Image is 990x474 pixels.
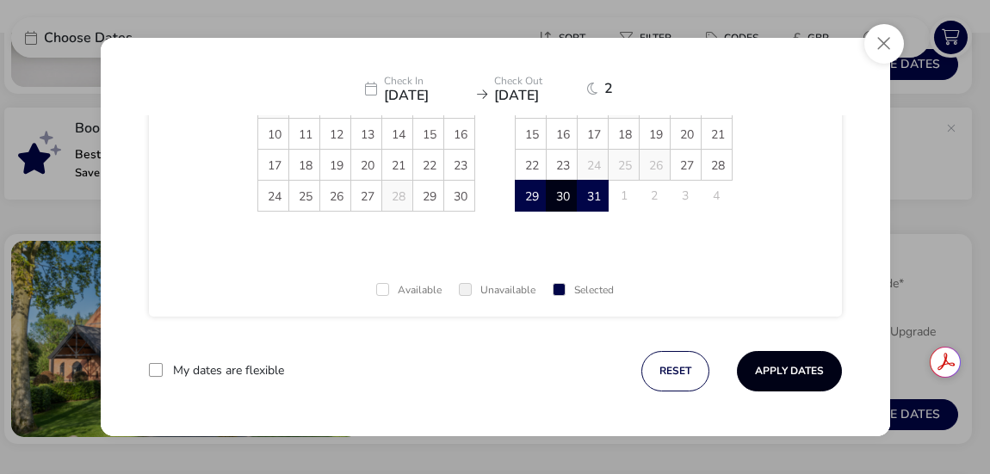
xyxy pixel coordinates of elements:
[737,351,842,391] button: Apply Dates
[259,120,289,150] span: 10
[413,118,444,149] td: 15
[352,182,382,212] span: 27
[320,149,351,180] td: 19
[547,180,578,211] td: 30
[548,120,578,150] span: 16
[702,118,733,149] td: 21
[578,180,609,211] td: 31
[517,120,547,150] span: 15
[290,120,320,150] span: 11
[376,285,442,296] div: Available
[259,151,289,181] span: 17
[321,120,351,150] span: 12
[351,118,382,149] td: 13
[352,151,382,181] span: 20
[289,149,320,180] td: 18
[494,76,580,89] p: Check Out
[414,182,444,212] span: 29
[414,151,444,181] span: 22
[173,365,284,377] label: My dates are flexible
[382,118,413,149] td: 14
[384,76,470,89] p: Check In
[548,151,578,181] span: 23
[445,151,475,181] span: 23
[640,180,671,211] td: 2
[609,120,640,150] span: 18
[383,151,413,181] span: 21
[609,118,640,149] td: 18
[702,151,733,181] span: 28
[382,149,413,180] td: 21
[579,182,609,212] span: 31
[516,118,547,149] td: 15
[384,89,470,102] span: [DATE]
[258,180,289,211] td: 24
[671,120,702,150] span: 20
[444,180,475,211] td: 30
[259,182,289,212] span: 24
[671,180,702,211] td: 3
[459,285,535,296] div: Unavailable
[289,180,320,211] td: 25
[517,151,547,181] span: 22
[640,149,671,180] td: 26
[351,149,382,180] td: 20
[702,120,733,150] span: 21
[258,149,289,180] td: 17
[517,182,547,212] span: 29
[413,180,444,211] td: 29
[640,118,671,149] td: 19
[671,118,702,149] td: 20
[289,118,320,149] td: 11
[444,149,475,180] td: 23
[383,120,413,150] span: 14
[258,118,289,149] td: 10
[702,180,733,211] td: 4
[320,118,351,149] td: 12
[609,149,640,180] td: 25
[553,285,614,296] div: Selected
[444,118,475,149] td: 16
[290,182,320,212] span: 25
[579,120,609,150] span: 17
[445,182,475,212] span: 30
[516,149,547,180] td: 22
[352,120,382,150] span: 13
[321,182,351,212] span: 26
[290,151,320,181] span: 18
[382,180,413,211] td: 28
[351,180,382,211] td: 27
[640,120,671,150] span: 19
[604,82,626,95] span: 2
[414,120,444,150] span: 15
[413,149,444,180] td: 22
[609,180,640,211] td: 1
[671,151,702,181] span: 27
[578,149,609,180] td: 24
[578,118,609,149] td: 17
[864,24,904,64] button: Close
[445,120,475,150] span: 16
[671,149,702,180] td: 27
[494,89,580,102] span: [DATE]
[641,351,709,391] button: reset
[547,118,578,149] td: 16
[321,151,351,181] span: 19
[516,180,547,211] td: 29
[547,149,578,180] td: 23
[702,149,733,180] td: 28
[320,180,351,211] td: 26
[548,182,578,212] span: 30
